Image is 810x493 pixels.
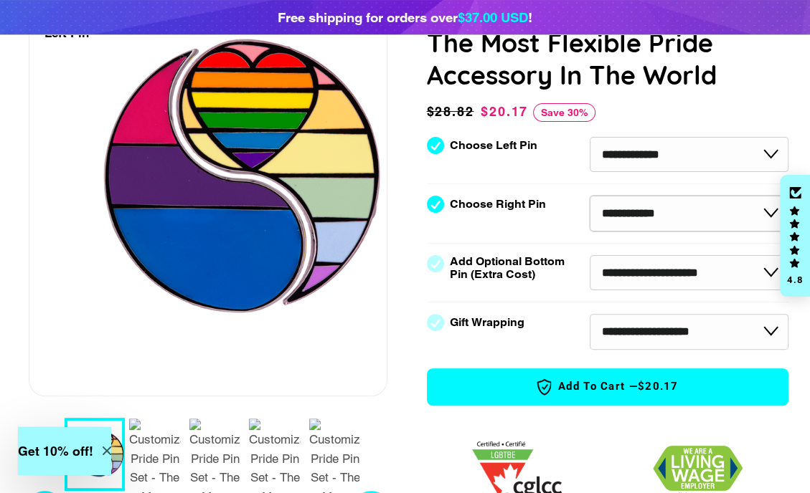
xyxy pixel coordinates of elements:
button: Add to Cart —$20.17 [427,368,789,406]
span: Add to Cart — [449,378,767,396]
label: Choose Right Pin [450,198,546,211]
span: Save 30% [533,103,595,122]
button: 1 / 7 [65,418,125,491]
span: $28.82 [427,102,478,122]
span: $20.17 [638,379,679,394]
span: $20.17 [481,104,528,119]
div: Free shipping for orders over ! [278,7,532,27]
div: 4.8 [786,275,804,284]
label: Add Optional Bottom Pin (Extra Cost) [450,255,570,281]
label: Choose Left Pin [450,139,537,152]
span: $37.00 USD [458,9,528,25]
label: Gift Wrapping [450,316,524,329]
div: Click to open Judge.me floating reviews tab [780,175,810,297]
